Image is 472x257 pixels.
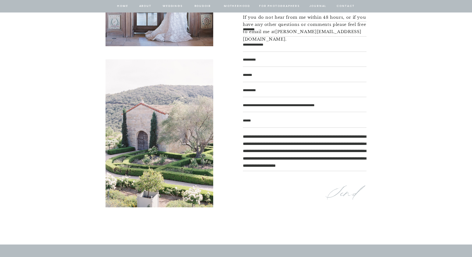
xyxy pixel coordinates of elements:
a: about [139,3,152,9]
a: for photographers [259,3,300,9]
a: journal [308,3,327,9]
a: BOUDOIR [194,3,212,9]
a: Send [325,182,366,205]
a: Motherhood [224,3,250,9]
a: contact [336,3,356,9]
a: home [117,3,129,9]
a: Weddings [162,3,183,9]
